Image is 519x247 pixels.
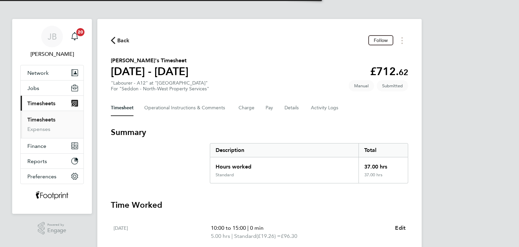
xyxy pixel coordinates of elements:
span: This timesheet is Submitted. [377,80,408,91]
button: Timesheet [111,100,133,116]
div: 37.00 hrs [359,157,408,172]
button: Finance [21,138,83,153]
span: This timesheet was manually created. [349,80,374,91]
span: Back [117,37,130,45]
button: Jobs [21,81,83,95]
a: Expenses [27,126,50,132]
span: Jack Berry [20,50,84,58]
span: Preferences [27,173,56,180]
span: Jobs [27,85,39,91]
button: Network [21,65,83,80]
h3: Time Worked [111,200,408,210]
span: 62 [399,67,408,77]
div: For "Seddon - North-West Property Services" [111,86,209,92]
button: Pay [266,100,274,116]
img: wearefootprint-logo-retina.png [35,191,69,202]
a: Timesheets [27,116,55,123]
span: (£19.26) = [256,233,281,239]
span: Finance [27,143,46,149]
span: £96.30 [281,233,297,239]
button: Charge [239,100,255,116]
div: Total [359,143,408,157]
h1: [DATE] - [DATE] [111,65,189,78]
button: Reports [21,154,83,169]
div: Description [210,143,359,157]
span: 20 [76,28,84,36]
a: 20 [68,26,81,47]
span: JB [48,32,57,41]
button: Back [111,36,130,45]
div: Standard [216,172,234,178]
button: Timesheets [21,96,83,111]
button: Preferences [21,169,83,184]
span: Reports [27,158,47,164]
app-decimal: £712. [370,65,408,78]
div: 37.00 hrs [359,172,408,183]
button: Details [285,100,300,116]
span: Network [27,70,49,76]
div: Summary [210,143,408,183]
h2: [PERSON_NAME]'s Timesheet [111,57,189,65]
span: | [247,225,249,231]
span: Edit [395,225,405,231]
span: 0 min [250,225,264,231]
a: Go to home page [20,191,84,202]
span: Timesheets [27,100,55,107]
h3: Summary [111,127,408,138]
a: Powered byEngage [38,222,67,235]
span: Engage [47,228,66,233]
span: Powered by [47,222,66,228]
button: Follow [368,35,393,45]
a: Edit [395,224,405,232]
div: [DATE] [114,224,211,240]
span: | [231,233,233,239]
a: JB[PERSON_NAME] [20,26,84,58]
button: Operational Instructions & Comments [144,100,228,116]
span: 10:00 to 15:00 [211,225,246,231]
div: Timesheets [21,111,83,138]
button: Activity Logs [311,100,339,116]
span: 5.00 hrs [211,233,230,239]
span: Standard [234,232,256,240]
nav: Main navigation [12,19,92,214]
span: Follow [374,37,388,43]
div: "Labourer - A12" at "[GEOGRAPHIC_DATA]" [111,80,209,92]
button: Timesheets Menu [396,35,408,46]
div: Hours worked [210,157,359,172]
